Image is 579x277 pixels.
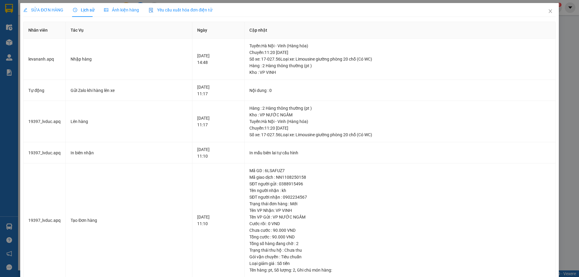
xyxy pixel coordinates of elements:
th: Tác Vụ [66,22,192,39]
div: Tên hàng: , Số lượng: , Ghi chú món hàng: [249,267,551,273]
div: Lên hàng [71,118,187,125]
div: [DATE] 14:48 [197,52,239,66]
div: [DATE] 11:10 [197,146,239,159]
div: Tổng số hàng đang chờ : 2 [249,240,551,247]
span: pt [268,268,272,272]
span: Lịch sử [73,8,94,12]
span: clock-circle [73,8,77,12]
div: SĐT người nhận : 0902234567 [249,194,551,200]
div: Gửi Zalo khi hàng lên xe [71,87,187,94]
div: SĐT người gửi : 0388915496 [249,181,551,187]
div: Trạng thái thu hộ : Chưa thu [249,247,551,253]
div: In biên nhận [71,150,187,156]
img: icon [149,8,153,13]
div: Nhập hàng [71,56,187,62]
div: Kho : VP NƯỚC NGẦM [249,112,551,118]
th: Ngày [192,22,245,39]
div: Nội dung : 0 [249,87,551,94]
div: Tuyến : Hà Nội - Vinh (Hàng hóa) Chuyến: 11:20 [DATE] Số xe: 17-027.56 Loại xe: Limousine giường ... [249,42,551,62]
td: levananh.apq [24,39,66,80]
div: Tên người nhận : kh [249,187,551,194]
div: Tạo Đơn hàng [71,217,187,224]
span: SỬA ĐƠN HÀNG [23,8,63,12]
div: Kho : VP VINH [249,69,551,76]
div: Tên VP Nhận: VP VINH [249,207,551,214]
span: Yêu cầu xuất hóa đơn điện tử [149,8,212,12]
div: Cước rồi : 0 VND [249,220,551,227]
span: 2 [293,268,295,272]
span: close [548,9,553,14]
td: 19397_lvduc.apq [24,142,66,164]
div: Hàng : 2 Hàng thông thường (pt ) [249,62,551,69]
th: Nhân viên [24,22,66,39]
div: [DATE] 11:10 [197,214,239,227]
div: Tên VP Gửi : VP NƯỚC NGẦM [249,214,551,220]
div: Trạng thái đơn hàng : Mới [249,200,551,207]
div: Tuyến : Hà Nội - Vinh (Hàng hóa) Chuyến: 11:20 [DATE] Số xe: 17-027.56 Loại xe: Limousine giường ... [249,118,551,138]
div: Loại giảm giá : Số tiền [249,260,551,267]
div: Hàng : 2 Hàng thông thường (pt ) [249,105,551,112]
td: 19397_lvduc.apq [24,101,66,142]
div: [DATE] 11:17 [197,115,239,128]
div: Tổng cước : 90.000 VND [249,234,551,240]
div: Gói vận chuyển : Tiêu chuẩn [249,253,551,260]
span: Ảnh kiện hàng [104,8,139,12]
span: edit [23,8,27,12]
div: Chưa cước : 90.000 VND [249,227,551,234]
div: Mã giao dịch : NN1108250158 [249,174,551,181]
div: [DATE] 11:17 [197,84,239,97]
td: Tự động [24,80,66,101]
th: Cập nhật [245,22,556,39]
div: In mẫu biên lai tự cấu hình [249,150,551,156]
span: picture [104,8,108,12]
button: Close [542,3,559,20]
div: Mã GD : 6LSAFUZ7 [249,167,551,174]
